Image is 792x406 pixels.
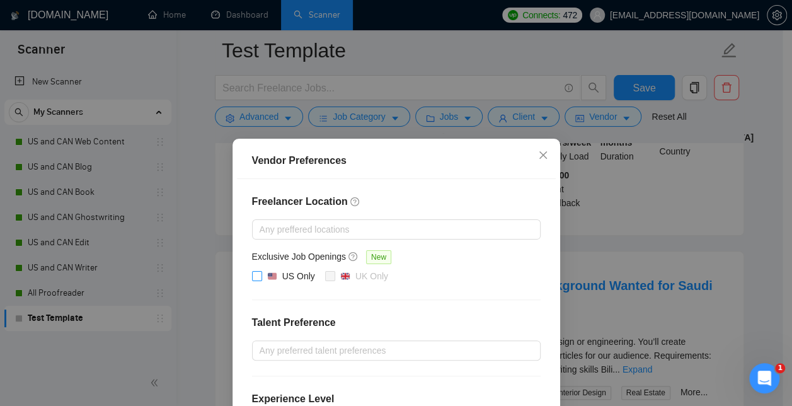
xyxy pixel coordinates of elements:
[749,363,779,393] iframe: Intercom live chat
[366,250,391,264] span: New
[341,272,350,281] img: 🇬🇧
[348,252,359,262] span: question-circle
[252,194,541,209] h4: Freelancer Location
[526,139,560,173] button: Close
[538,150,548,160] span: close
[268,272,277,281] img: 🇺🇸
[252,315,541,330] h4: Talent Preference
[252,250,346,264] h5: Exclusive Job Openings
[252,153,541,168] div: Vendor Preferences
[355,269,388,283] div: UK Only
[282,269,315,283] div: US Only
[775,363,785,373] span: 1
[350,197,360,207] span: question-circle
